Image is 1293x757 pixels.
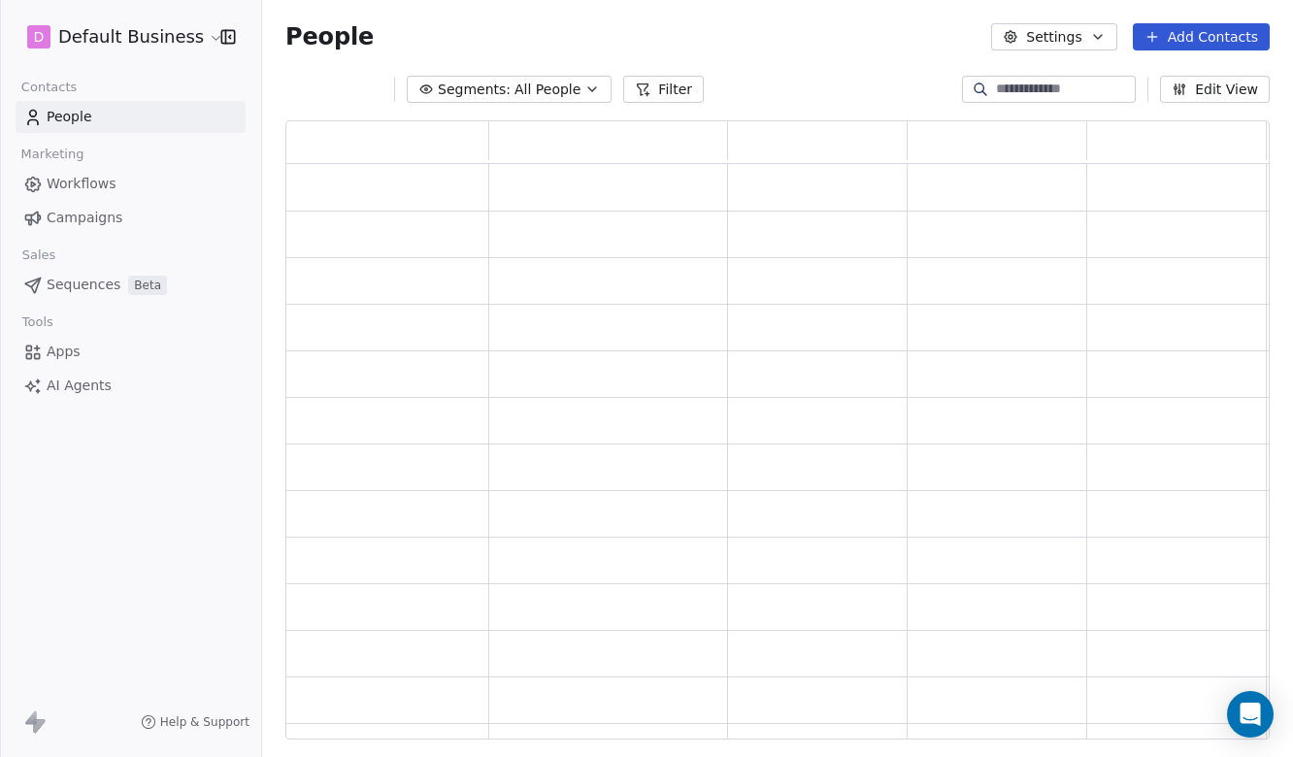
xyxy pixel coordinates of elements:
[991,23,1116,50] button: Settings
[514,80,580,100] span: All People
[58,24,204,49] span: Default Business
[16,336,246,368] a: Apps
[1133,23,1270,50] button: Add Contacts
[34,27,45,47] span: D
[128,276,167,295] span: Beta
[1227,691,1274,738] div: Open Intercom Messenger
[623,76,704,103] button: Filter
[141,714,249,730] a: Help & Support
[23,20,207,53] button: DDefault Business
[1160,76,1270,103] button: Edit View
[160,714,249,730] span: Help & Support
[47,342,81,362] span: Apps
[13,140,92,169] span: Marketing
[47,107,92,127] span: People
[13,73,85,102] span: Contacts
[14,241,64,270] span: Sales
[16,269,246,301] a: SequencesBeta
[14,308,61,337] span: Tools
[16,168,246,200] a: Workflows
[47,376,112,396] span: AI Agents
[16,202,246,234] a: Campaigns
[438,80,511,100] span: Segments:
[16,101,246,133] a: People
[16,370,246,402] a: AI Agents
[285,22,374,51] span: People
[47,208,122,228] span: Campaigns
[47,275,120,295] span: Sequences
[47,174,116,194] span: Workflows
